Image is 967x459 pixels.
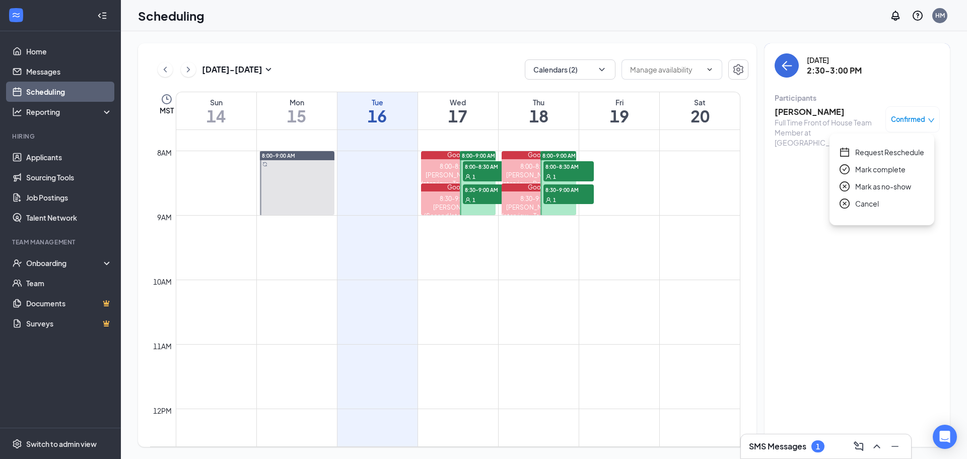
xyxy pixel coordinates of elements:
[97,11,107,21] svg: Collapse
[732,63,744,76] svg: Settings
[855,198,879,209] span: Cancel
[728,59,748,80] button: Settings
[160,63,170,76] svg: ChevronLeft
[151,341,174,352] div: 11am
[158,62,173,77] button: ChevronLeft
[12,439,22,449] svg: Settings
[502,171,576,205] div: [PERSON_NAME] (First Interview - Part Time Front of House Team Member at [GEOGRAPHIC_DATA])
[462,152,495,159] span: 8:00-9:00 AM
[26,41,112,61] a: Home
[545,174,551,180] svg: User
[579,107,659,124] h1: 19
[935,11,945,20] div: HM
[871,440,883,452] svg: ChevronUp
[26,439,97,449] div: Switch to admin view
[502,194,576,203] div: 8:30-9:00 AM
[502,151,576,159] div: Google
[12,132,110,141] div: Hiring
[775,53,799,78] button: back-button
[928,117,935,124] span: down
[337,97,418,107] div: Tue
[421,194,496,203] div: 8:30-9:00 AM
[463,161,513,171] span: 8:00-8:30 AM
[26,258,104,268] div: Onboarding
[421,183,496,191] div: Google
[840,164,850,174] span: check-circle
[816,442,820,451] div: 1
[463,184,513,194] span: 8:30-9:00 AM
[421,171,496,196] div: [PERSON_NAME] (First Interview - Team Leader at [GEOGRAPHIC_DATA])
[26,107,113,117] div: Reporting
[749,441,806,452] h3: SMS Messages
[543,184,594,194] span: 8:30-9:00 AM
[160,105,174,115] span: MST
[472,196,475,204] span: 1
[26,187,112,208] a: Job Postings
[840,147,850,157] span: calendar
[26,273,112,293] a: Team
[660,107,740,124] h1: 20
[465,174,471,180] svg: User
[12,258,22,268] svg: UserCheck
[421,203,496,246] div: [PERSON_NAME] (Second Interview - Part Time Front of House Team Member at [GEOGRAPHIC_DATA])
[579,97,659,107] div: Fri
[542,152,576,159] span: 8:00-9:00 AM
[853,440,865,452] svg: ComposeMessage
[630,64,702,75] input: Manage availability
[553,196,556,204] span: 1
[262,63,274,76] svg: SmallChevronDown
[553,173,556,180] span: 1
[421,151,496,159] div: Google
[26,147,112,167] a: Applicants
[262,152,295,159] span: 8:00-9:00 AM
[26,208,112,228] a: Talent Network
[262,162,267,167] svg: Sync
[176,97,256,107] div: Sun
[418,107,498,124] h1: 17
[502,183,576,191] div: Google
[12,238,110,246] div: Team Management
[176,92,256,129] a: September 14, 2025
[26,167,112,187] a: Sourcing Tools
[183,63,193,76] svg: ChevronRight
[660,92,740,129] a: September 20, 2025
[161,93,173,105] svg: Clock
[597,64,607,75] svg: ChevronDown
[202,64,262,75] h3: [DATE] - [DATE]
[151,405,174,416] div: 12pm
[155,147,174,158] div: 8am
[660,97,740,107] div: Sat
[337,107,418,124] h1: 16
[775,93,940,103] div: Participants
[807,65,862,76] h3: 2:30-3:00 PM
[421,162,496,171] div: 8:00-8:30 AM
[11,10,21,20] svg: WorkstreamLogo
[12,107,22,117] svg: Analysis
[933,425,957,449] div: Open Intercom Messenger
[257,92,337,129] a: September 15, 2025
[775,117,880,148] div: Full Time Front of House Team Member at [GEOGRAPHIC_DATA]
[855,181,911,192] span: Mark as no-show
[151,276,174,287] div: 10am
[855,147,924,158] span: Request Reschedule
[840,199,850,209] span: close-circle
[891,114,925,124] span: Confirmed
[889,440,901,452] svg: Minimize
[418,92,498,129] a: September 17, 2025
[781,59,793,72] svg: ArrowLeft
[181,62,196,77] button: ChevronRight
[869,438,885,454] button: ChevronUp
[706,65,714,74] svg: ChevronDown
[525,59,615,80] button: Calendars (2)ChevronDown
[807,55,862,65] div: [DATE]
[138,7,204,24] h1: Scheduling
[851,438,867,454] button: ComposeMessage
[418,97,498,107] div: Wed
[912,10,924,22] svg: QuestionInfo
[545,197,551,203] svg: User
[499,107,579,124] h1: 18
[257,97,337,107] div: Mon
[465,197,471,203] svg: User
[26,293,112,313] a: DocumentsCrown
